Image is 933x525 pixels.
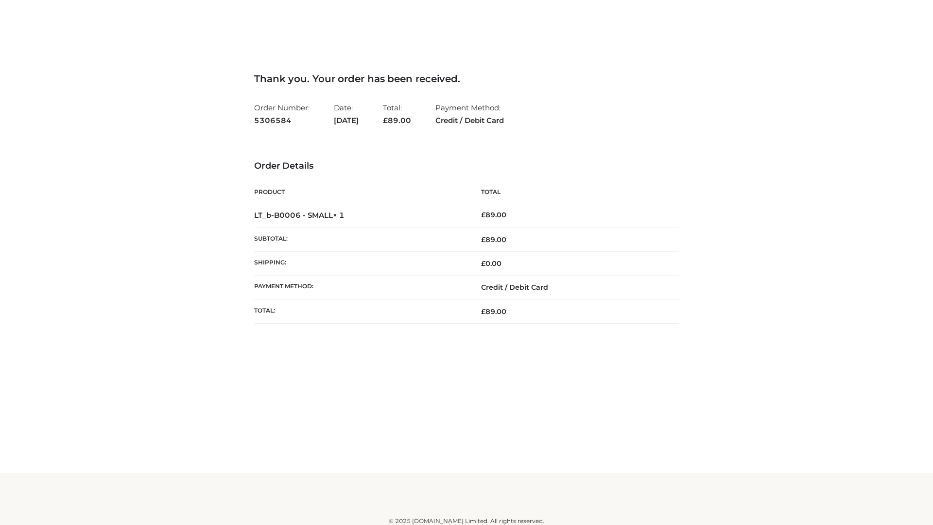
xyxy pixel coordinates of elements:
h3: Thank you. Your order has been received. [254,73,679,85]
th: Total: [254,299,466,323]
strong: LT_b-B0006 - SMALL [254,210,345,220]
strong: × 1 [333,210,345,220]
span: 89.00 [383,116,411,125]
span: £ [481,307,485,316]
li: Payment Method: [435,99,504,129]
th: Total [466,181,679,203]
h3: Order Details [254,161,679,172]
span: £ [481,259,485,268]
span: £ [481,235,485,244]
th: Product [254,181,466,203]
strong: 5306584 [254,114,310,127]
strong: [DATE] [334,114,359,127]
li: Date: [334,99,359,129]
td: Credit / Debit Card [466,276,679,299]
th: Subtotal: [254,227,466,251]
span: 89.00 [481,235,506,244]
bdi: 0.00 [481,259,501,268]
li: Total: [383,99,411,129]
strong: Credit / Debit Card [435,114,504,127]
bdi: 89.00 [481,210,506,219]
span: £ [481,210,485,219]
th: Payment method: [254,276,466,299]
span: 89.00 [481,307,506,316]
th: Shipping: [254,252,466,276]
li: Order Number: [254,99,310,129]
span: £ [383,116,388,125]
